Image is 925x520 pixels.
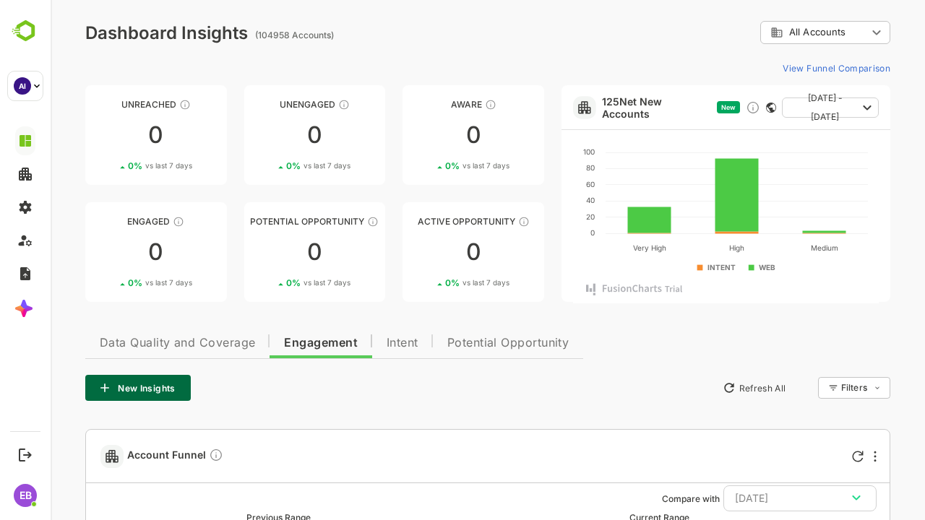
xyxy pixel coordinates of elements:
div: 0 [352,240,494,264]
text: 40 [535,196,544,204]
div: Potential Opportunity [194,216,335,227]
div: This card does not support filter and segments [715,103,726,113]
div: All Accounts [710,19,840,47]
button: [DATE] [673,485,826,511]
div: These accounts have not been engaged with for a defined time period [129,99,140,110]
div: 0 % [77,160,142,171]
div: 0 [352,123,494,147]
span: Potential Opportunity [397,337,519,349]
div: These accounts have just entered the buying cycle and need further nurturing [434,99,446,110]
div: AI [14,77,31,95]
div: Dashboard Insights [35,22,197,43]
span: vs last 7 days [412,277,459,288]
span: vs last 7 days [253,277,300,288]
span: [DATE] - [DATE] [743,89,806,126]
span: New [671,103,685,111]
span: Engagement [233,337,307,349]
ag: (104958 Accounts) [205,30,288,40]
div: 0 % [236,277,300,288]
div: These accounts have not shown enough engagement and need nurturing [288,99,299,110]
div: These accounts have open opportunities which might be at any of the Sales Stages [468,216,479,227]
ag: Compare with [611,493,669,504]
div: 0 % [395,160,459,171]
div: [DATE] [684,489,814,508]
div: 0 % [236,160,300,171]
button: New Insights [35,375,140,401]
div: Compare Funnel to any previous dates, and click on any plot in the current funnel to view the det... [158,448,173,464]
div: 0 [35,123,176,147]
a: Potential OpportunityThese accounts are MQAs and can be passed on to Inside Sales00%vs last 7 days [194,202,335,302]
div: EB [14,484,37,507]
img: BambooboxLogoMark.f1c84d78b4c51b1a7b5f700c9845e183.svg [7,17,44,45]
text: 20 [535,212,544,221]
span: vs last 7 days [253,160,300,171]
span: vs last 7 days [412,160,459,171]
div: 0 % [77,277,142,288]
text: Very High [582,243,615,253]
div: Unengaged [194,99,335,110]
div: Refresh [801,451,813,462]
div: Aware [352,99,494,110]
div: 0 [35,240,176,264]
text: 60 [535,180,544,188]
span: Account Funnel [77,448,173,464]
button: Logout [15,445,35,464]
a: UnreachedThese accounts have not been engaged with for a defined time period00%vs last 7 days [35,85,176,185]
span: Intent [336,337,368,349]
div: More [823,451,826,462]
a: Active OpportunityThese accounts have open opportunities which might be at any of the Sales Stage... [352,202,494,302]
div: Active Opportunity [352,216,494,227]
div: These accounts are MQAs and can be passed on to Inside Sales [317,216,328,227]
a: UnengagedThese accounts have not shown enough engagement and need nurturing00%vs last 7 days [194,85,335,185]
div: Unreached [35,99,176,110]
div: Discover new ICP-fit accounts showing engagement — via intent surges, anonymous website visits, L... [695,100,710,115]
span: Data Quality and Coverage [49,337,205,349]
button: Refresh All [666,376,741,399]
div: Filters [789,375,840,401]
div: 0 [194,123,335,147]
span: All Accounts [739,27,795,38]
div: 0 % [395,277,459,288]
div: 0 [194,240,335,264]
div: Engaged [35,216,176,227]
span: vs last 7 days [95,160,142,171]
button: [DATE] - [DATE] [731,97,828,118]
a: EngagedThese accounts are warm, further nurturing would qualify them to MQAs00%vs last 7 days [35,202,176,302]
div: Filters [791,382,817,393]
a: AwareThese accounts have just entered the buying cycle and need further nurturing00%vs last 7 days [352,85,494,185]
button: View Funnel Comparison [726,56,840,79]
div: All Accounts [720,26,817,39]
text: 80 [535,163,544,172]
text: 0 [540,228,544,237]
div: These accounts are warm, further nurturing would qualify them to MQAs [122,216,134,227]
text: High [679,243,694,253]
span: vs last 7 days [95,277,142,288]
a: 125Net New Accounts [551,95,661,120]
text: 100 [533,147,544,156]
text: Medium [760,243,787,252]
